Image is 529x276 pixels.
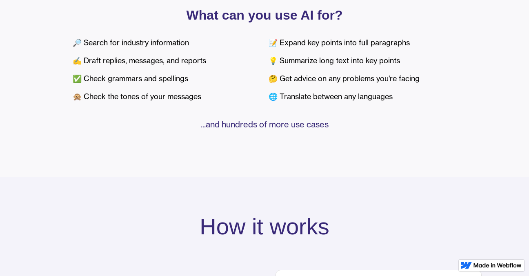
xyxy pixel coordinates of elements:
[73,34,260,106] div: 🔎 Search for industry information ✍️ Draft replies, messages, and reports ✅ Check grammars and sp...
[269,34,456,106] div: 📝 Expand key points into full paragraphs 💡 Summarize long text into key points 🤔 Get advice on an...
[73,9,456,21] p: What can you use AI for?
[473,263,522,268] img: Made in Webflow
[73,119,456,130] p: ...and hundreds of more use cases
[200,214,329,240] h2: How it works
